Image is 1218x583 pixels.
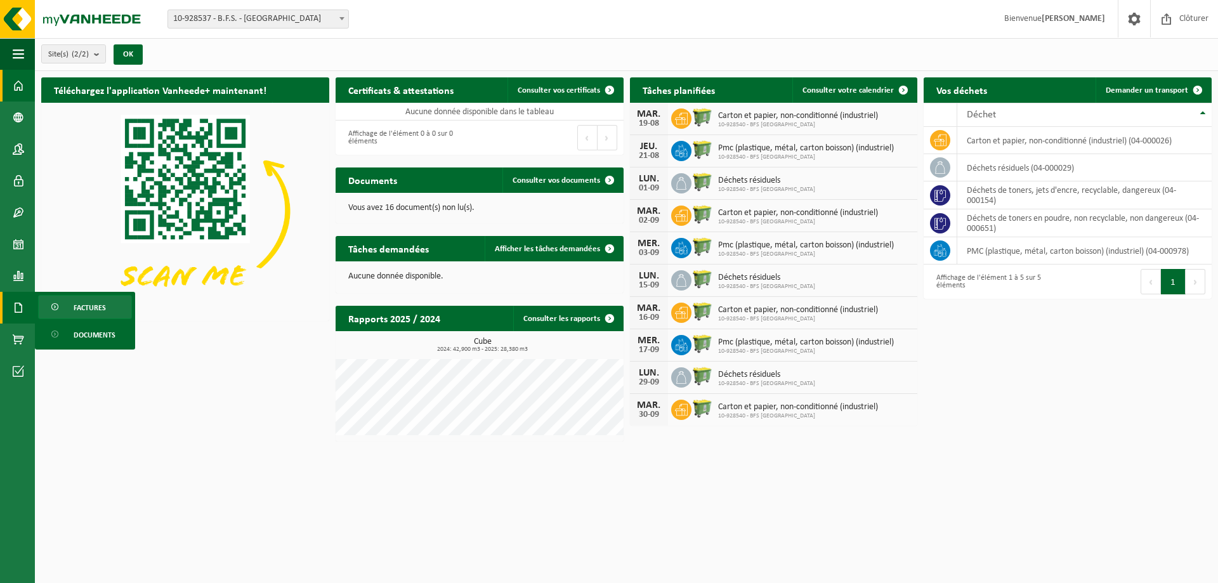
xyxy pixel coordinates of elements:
[718,412,878,420] span: 10-928540 - BFS [GEOGRAPHIC_DATA]
[636,346,662,355] div: 17-09
[636,184,662,193] div: 01-09
[636,271,662,281] div: LUN.
[691,333,713,355] img: WB-0660-HPE-GN-50
[336,167,410,192] h2: Documents
[342,124,473,152] div: Affichage de l'élément 0 à 0 sur 0 éléments
[502,167,622,193] a: Consulter vos documents
[507,77,622,103] a: Consulter vos certificats
[957,237,1212,265] td: PMC (plastique, métal, carton boisson) (industriel) (04-000978)
[168,10,348,28] span: 10-928537 - B.F.S. - WOLUWE-SAINT-PIERRE
[718,121,878,129] span: 10-928540 - BFS [GEOGRAPHIC_DATA]
[691,139,713,160] img: WB-0660-HPE-GN-50
[41,44,106,63] button: Site(s)(2/2)
[336,77,466,102] h2: Certificats & attestations
[513,176,600,185] span: Consulter vos documents
[718,154,894,161] span: 10-928540 - BFS [GEOGRAPHIC_DATA]
[691,171,713,193] img: WB-0660-HPE-GN-50
[636,141,662,152] div: JEU.
[342,346,624,353] span: 2024: 42,900 m3 - 2025: 28,380 m3
[74,323,115,347] span: Documents
[114,44,143,65] button: OK
[718,348,894,355] span: 10-928540 - BFS [GEOGRAPHIC_DATA]
[691,398,713,419] img: WB-0660-HPE-GN-50
[336,103,624,121] td: Aucune donnée disponible dans le tableau
[718,251,894,258] span: 10-928540 - BFS [GEOGRAPHIC_DATA]
[598,125,617,150] button: Next
[802,86,894,95] span: Consulter votre calendrier
[1106,86,1188,95] span: Demander un transport
[718,380,815,388] span: 10-928540 - BFS [GEOGRAPHIC_DATA]
[41,77,279,102] h2: Téléchargez l'application Vanheede+ maintenant!
[718,315,878,323] span: 10-928540 - BFS [GEOGRAPHIC_DATA]
[718,186,815,193] span: 10-928540 - BFS [GEOGRAPHIC_DATA]
[636,281,662,290] div: 15-09
[636,400,662,410] div: MAR.
[336,236,442,261] h2: Tâches demandées
[957,181,1212,209] td: déchets de toners, jets d'encre, recyclable, dangereux (04-000154)
[1096,77,1210,103] a: Demander un transport
[718,283,815,291] span: 10-928540 - BFS [GEOGRAPHIC_DATA]
[636,152,662,160] div: 21-08
[718,208,878,218] span: Carton et papier, non-conditionné (industriel)
[718,402,878,412] span: Carton et papier, non-conditionné (industriel)
[577,125,598,150] button: Previous
[718,337,894,348] span: Pmc (plastique, métal, carton boisson) (industriel)
[1186,269,1205,294] button: Next
[485,236,622,261] a: Afficher les tâches demandées
[636,410,662,419] div: 30-09
[691,365,713,387] img: WB-0660-HPE-GN-50
[41,103,329,318] img: Download de VHEPlus App
[718,370,815,380] span: Déchets résiduels
[691,236,713,258] img: WB-0660-HPE-GN-50
[718,218,878,226] span: 10-928540 - BFS [GEOGRAPHIC_DATA]
[348,272,611,281] p: Aucune donnée disponible.
[718,143,894,154] span: Pmc (plastique, métal, carton boisson) (industriel)
[518,86,600,95] span: Consulter vos certificats
[636,174,662,184] div: LUN.
[957,154,1212,181] td: déchets résiduels (04-000029)
[167,10,349,29] span: 10-928537 - B.F.S. - WOLUWE-SAINT-PIERRE
[636,109,662,119] div: MAR.
[636,368,662,378] div: LUN.
[636,206,662,216] div: MAR.
[636,378,662,387] div: 29-09
[38,295,132,319] a: Factures
[74,296,106,320] span: Factures
[967,110,996,120] span: Déchet
[348,204,611,213] p: Vous avez 16 document(s) non lu(s).
[1042,14,1105,23] strong: [PERSON_NAME]
[957,209,1212,237] td: déchets de toners en poudre, non recyclable, non dangereux (04-000651)
[957,127,1212,154] td: carton et papier, non-conditionné (industriel) (04-000026)
[718,240,894,251] span: Pmc (plastique, métal, carton boisson) (industriel)
[718,273,815,283] span: Déchets résiduels
[72,50,89,58] count: (2/2)
[691,204,713,225] img: WB-0660-HPE-GN-50
[792,77,916,103] a: Consulter votre calendrier
[48,45,89,64] span: Site(s)
[1141,269,1161,294] button: Previous
[718,305,878,315] span: Carton et papier, non-conditionné (industriel)
[336,306,453,331] h2: Rapports 2025 / 2024
[495,245,600,253] span: Afficher les tâches demandées
[691,268,713,290] img: WB-0660-HPE-GN-50
[691,301,713,322] img: WB-0660-HPE-GN-50
[1161,269,1186,294] button: 1
[636,313,662,322] div: 16-09
[38,322,132,346] a: Documents
[718,111,878,121] span: Carton et papier, non-conditionné (industriel)
[630,77,728,102] h2: Tâches planifiées
[930,268,1061,296] div: Affichage de l'élément 1 à 5 sur 5 éléments
[636,336,662,346] div: MER.
[636,249,662,258] div: 03-09
[342,337,624,353] h3: Cube
[636,119,662,128] div: 19-08
[691,107,713,128] img: WB-0660-HPE-GN-50
[636,303,662,313] div: MAR.
[513,306,622,331] a: Consulter les rapports
[718,176,815,186] span: Déchets résiduels
[636,239,662,249] div: MER.
[924,77,1000,102] h2: Vos déchets
[636,216,662,225] div: 02-09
